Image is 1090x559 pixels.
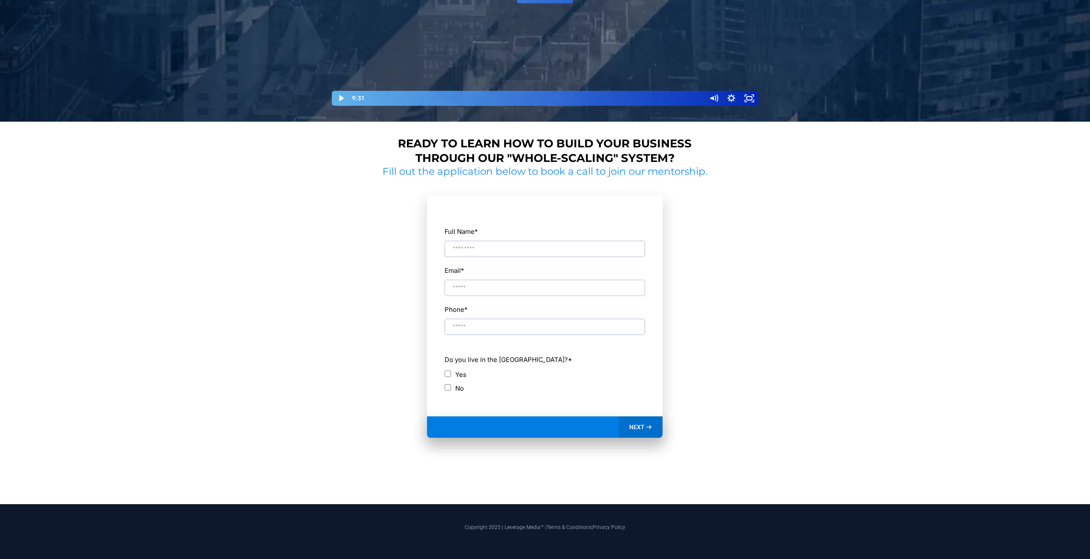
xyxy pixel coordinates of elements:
a: Privacy Policy [593,524,625,530]
label: Do you live in the [GEOGRAPHIC_DATA]? [445,354,645,365]
label: Full Name [445,226,645,237]
label: Yes [455,369,466,380]
p: Copyright 2025 | Leverage Media™ | | [303,523,787,531]
label: Email [445,265,464,276]
span: NEXT [629,423,645,431]
a: Terms & Conditions [546,524,591,530]
strong: Ready to learn how to build your business through our "whole-scaling" system? [398,137,692,165]
h2: Fill out the application below to book a call to join our mentorship. [379,165,711,178]
label: No [455,383,464,394]
label: Phone [445,304,645,315]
